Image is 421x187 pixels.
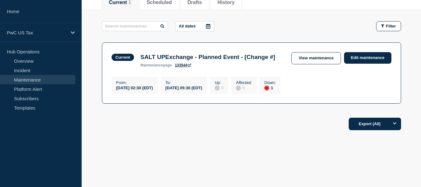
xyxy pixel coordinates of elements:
[116,80,153,85] p: From :
[376,21,401,31] button: Filter
[140,63,172,67] p: page
[236,85,252,91] div: 0
[215,80,223,85] p: Up :
[165,80,202,85] p: To :
[7,30,67,35] p: PwC US Tax
[116,55,130,60] div: Current
[140,63,163,67] span: maintenance
[291,52,341,64] a: View maintenance
[175,21,214,31] button: All dates
[264,85,276,91] div: 1
[386,24,396,28] span: Filter
[116,85,153,90] div: [DATE] 02:30 (EDT)
[264,86,269,91] div: down
[175,63,191,67] a: 133544
[236,80,252,85] p: Affected :
[215,85,223,91] div: 0
[264,80,276,85] p: Down :
[102,21,168,31] input: Search maintenances
[349,118,401,130] button: Export (All)
[140,54,275,61] h3: SALT UPExchange - Planned Event - [Change #]
[389,118,401,130] button: Options
[236,86,241,91] div: disabled
[179,24,196,28] p: All dates
[215,86,220,91] div: disabled
[165,85,202,90] div: [DATE] 05:30 (EDT)
[344,52,391,64] a: Edit maintenance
